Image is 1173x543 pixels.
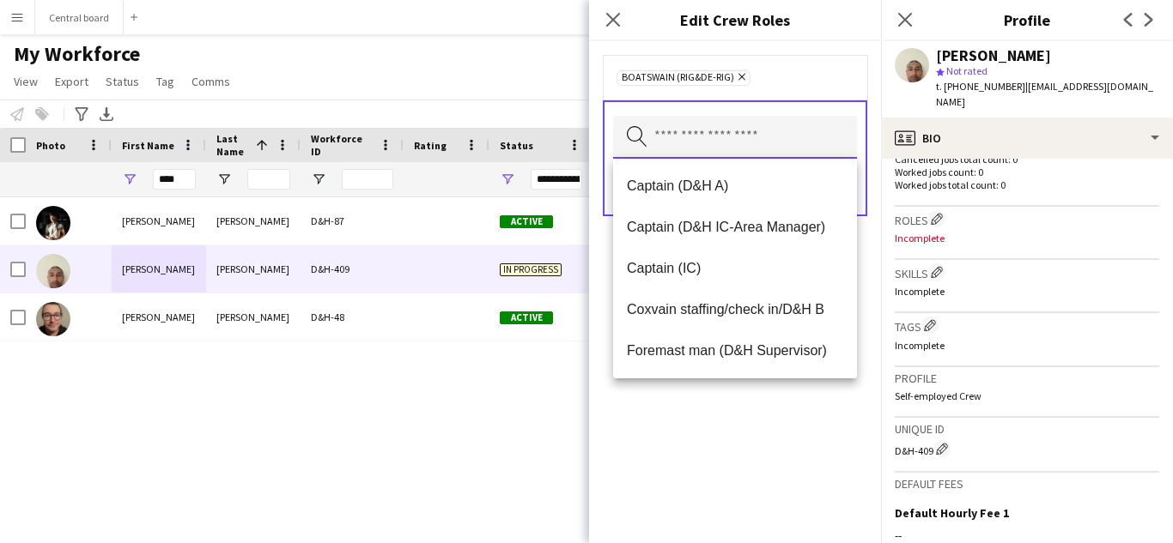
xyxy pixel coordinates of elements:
[589,9,881,31] h3: Edit Crew Roles
[627,301,843,317] span: Coxvain staffing/check in/D&H B
[500,172,515,187] button: Open Filter Menu
[247,169,290,190] input: Last Name Filter Input
[301,197,404,244] div: D&H-87
[342,169,393,190] input: Workforce ID Filter Input
[895,263,1159,281] h3: Skills
[191,74,230,89] span: Comms
[96,104,117,124] app-action-btn: Export XLSX
[895,166,1159,178] p: Worked jobs count: 0
[627,260,843,276] span: Captain (IC)
[301,293,404,341] div: D&H-48
[112,245,206,293] div: [PERSON_NAME]
[7,70,45,93] a: View
[895,528,1159,543] div: --
[500,215,553,228] span: Active
[500,263,562,276] span: In progress
[895,440,1159,457] div: D&H-409
[206,293,301,341] div: [PERSON_NAME]
[627,178,843,194] span: Captain (D&H A)
[500,311,553,324] span: Active
[112,197,206,244] div: [PERSON_NAME]
[301,245,404,293] div: D&H-409
[895,178,1159,191] p: Worked jobs total count: 0
[622,71,734,85] span: Boatswain (rig&de-rig)
[881,9,1173,31] h3: Profile
[414,139,447,152] span: Rating
[216,172,232,187] button: Open Filter Menu
[206,197,301,244] div: [PERSON_NAME]
[895,339,1159,352] p: Incomplete
[311,172,326,187] button: Open Filter Menu
[122,139,174,152] span: First Name
[48,70,95,93] a: Export
[14,41,140,67] span: My Workforce
[99,70,146,93] a: Status
[895,317,1159,335] h3: Tags
[36,302,70,336] img: Luke cooke Luke cooke
[627,342,843,359] span: Foremast man (D&H Supervisor)
[36,139,65,152] span: Photo
[895,421,1159,437] h3: Unique ID
[185,70,237,93] a: Comms
[153,169,196,190] input: First Name Filter Input
[35,1,124,34] button: Central board
[895,285,1159,298] p: Incomplete
[36,206,70,240] img: Luke Downing
[627,219,843,235] span: Captain (D&H IC-Area Manager)
[149,70,181,93] a: Tag
[112,293,206,341] div: [PERSON_NAME]
[895,505,1009,521] h3: Default Hourly Fee 1
[55,74,88,89] span: Export
[881,118,1173,159] div: Bio
[895,389,1159,402] p: Self-employed Crew
[946,64,988,77] span: Not rated
[106,74,139,89] span: Status
[14,74,38,89] span: View
[895,210,1159,228] h3: Roles
[895,476,1159,492] h3: Default fees
[895,153,1159,166] p: Cancelled jobs total count: 0
[936,80,1025,93] span: t. [PHONE_NUMBER]
[936,48,1051,63] div: [PERSON_NAME]
[895,232,1159,244] p: Incomplete
[156,74,174,89] span: Tag
[500,139,533,152] span: Status
[71,104,92,124] app-action-btn: Advanced filters
[122,172,137,187] button: Open Filter Menu
[311,132,373,158] span: Workforce ID
[895,371,1159,386] h3: Profile
[36,254,70,288] img: Luke Isaacs
[206,245,301,293] div: [PERSON_NAME]
[216,132,249,158] span: Last Name
[936,80,1153,108] span: | [EMAIL_ADDRESS][DOMAIN_NAME]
